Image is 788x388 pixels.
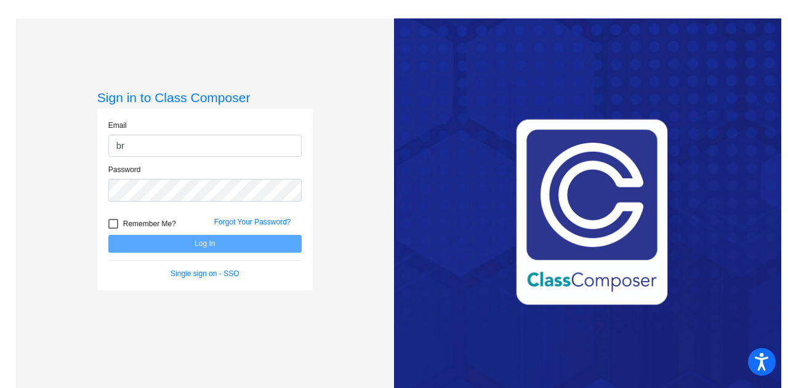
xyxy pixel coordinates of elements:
[97,90,313,105] h3: Sign in to Class Composer
[108,164,141,175] label: Password
[214,218,291,226] a: Forgot Your Password?
[108,235,302,253] button: Log In
[108,120,127,131] label: Email
[171,269,239,278] a: Single sign on - SSO
[123,216,176,231] span: Remember Me?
